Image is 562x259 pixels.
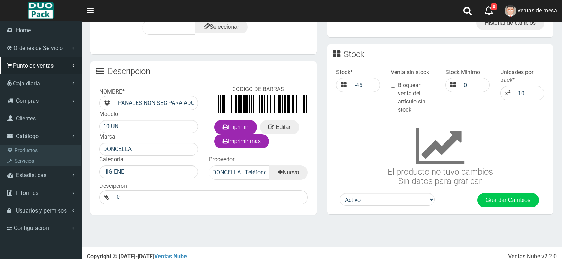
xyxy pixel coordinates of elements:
a: Imprimir [214,120,257,134]
label: NOMBRE [99,85,125,96]
img: Logo grande [28,2,53,19]
textarea: 0 [113,190,308,204]
a: Historial de cambios [476,16,544,30]
h3: El producto no tuvo cambios Sin datos para graficar [336,125,545,186]
input: Escribe modelo... [99,120,198,133]
span: Seleccionar [204,24,239,30]
h3: Descripcion [107,67,150,75]
input: Escribe nombre... [209,165,270,180]
label: Proovedor [209,156,234,164]
span: Editar [276,124,291,130]
label: Modelo [99,110,118,118]
span: Catálogo [16,133,39,140]
span: ventas de mesa [518,7,557,14]
span: Configuración [14,225,49,231]
span: Informes [16,190,38,196]
label: Marca [99,133,115,141]
label: Stock [336,68,353,77]
input: Bloquear venta del artículo sin stock [391,83,395,88]
img: User Image [505,5,516,17]
a: Imprimir max [214,134,269,148]
label: Unidades por pack [500,68,544,85]
span: Estadisticas [16,172,46,179]
h3: Stock [344,50,365,58]
span: Ordenes de Servicio [13,45,63,51]
span: Usuarios y permisos [16,207,67,214]
input: 1 [514,86,544,100]
span: 0 [491,3,497,10]
label: CODIGO DE BARRAS [232,85,284,94]
input: Stock total... [351,78,380,92]
a: Productos [2,145,81,156]
span: Caja diaria [13,80,40,87]
img: AAAA [215,95,312,113]
input: Escribe nombre... [99,165,198,178]
label: Descipción [99,180,127,190]
a: Nuevo [269,165,307,180]
label: Bloquear venta del artículo sin stock [391,81,435,114]
span: Clientes [16,115,36,122]
span: Compras [16,97,39,104]
a: Servicios [2,156,81,166]
button: Guardar Cambios [477,193,539,207]
input: Escribe el Nombre del producto... [115,96,198,110]
span: Punto de ventas [13,62,54,69]
span: Home [16,27,31,34]
span: . [445,193,447,200]
input: Escribe modelo... [99,143,198,156]
label: Venta sin stock [391,68,429,77]
label: Categoria [99,156,123,164]
label: Stock Minimo [445,68,480,77]
a: Editar [260,120,299,134]
input: Stock minimo... [460,78,489,92]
